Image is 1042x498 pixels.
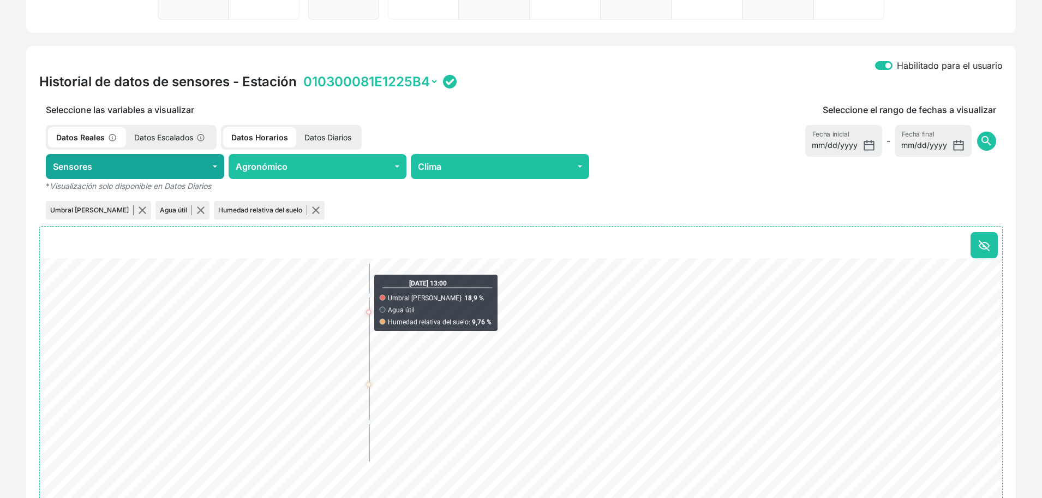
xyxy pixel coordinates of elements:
p: Seleccione el rango de fechas a visualizar [823,103,996,116]
span: search [980,134,993,147]
select: Station selector [301,73,439,90]
p: Seleccione las variables a visualizar [39,103,596,116]
p: Umbral [PERSON_NAME] [50,205,134,215]
button: Sensores [46,154,224,179]
button: Ocultar todo [971,232,998,258]
p: Agua útil [160,205,192,215]
p: Datos Escalados [126,127,214,147]
button: Agronómico [229,154,407,179]
img: status [443,75,457,88]
p: Datos Horarios [223,127,296,147]
span: - [887,134,890,147]
h4: Historial de datos de sensores - Estación [39,74,297,90]
em: Visualización solo disponible en Datos Diarios [50,181,211,191]
p: Humedad relativa del suelo [218,205,307,215]
label: Habilitado para el usuario [897,59,1003,72]
button: search [977,132,996,151]
p: Datos Diarios [296,127,360,147]
p: Datos Reales [48,127,126,147]
button: Clima [411,154,589,179]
